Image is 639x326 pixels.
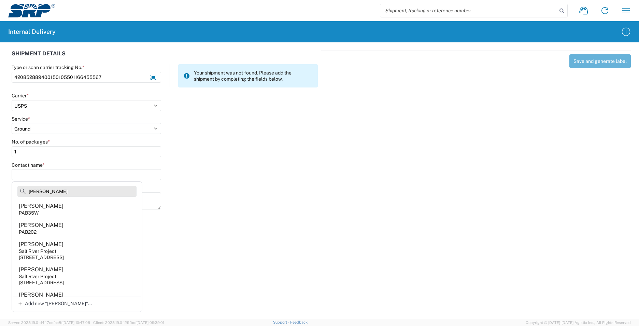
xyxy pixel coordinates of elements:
[19,273,56,280] div: Salt River Project
[19,210,39,216] div: PAB35W
[12,116,30,122] label: Service
[62,321,90,325] span: [DATE] 10:47:06
[25,300,92,307] span: Add new "[PERSON_NAME]"...
[273,320,290,324] a: Support
[137,321,164,325] span: [DATE] 09:39:01
[19,266,63,273] div: [PERSON_NAME]
[12,139,50,145] label: No. of packages
[19,229,37,235] div: PAB202
[12,162,45,168] label: Contact name
[19,280,64,286] div: [STREET_ADDRESS]
[380,4,557,17] input: Shipment, tracking or reference number
[8,28,56,36] h2: Internal Delivery
[93,321,164,325] span: Client: 2025.19.0-129fbcf
[526,320,631,326] span: Copyright © [DATE]-[DATE] Agistix Inc., All Rights Reserved
[19,254,64,260] div: [STREET_ADDRESS]
[19,221,63,229] div: [PERSON_NAME]
[19,291,63,299] div: [PERSON_NAME]
[19,241,63,248] div: [PERSON_NAME]
[12,64,84,70] label: Type or scan carrier tracking No.
[290,320,308,324] a: Feedback
[8,321,90,325] span: Server: 2025.19.0-d447cefac8f
[194,70,312,82] span: Your shipment was not found. Please add the shipment by completing the fields below.
[12,93,29,99] label: Carrier
[12,51,318,64] div: SHIPMENT DETAILS
[8,4,55,17] img: srp
[19,248,56,254] div: Salt River Project
[19,202,63,210] div: [PERSON_NAME]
